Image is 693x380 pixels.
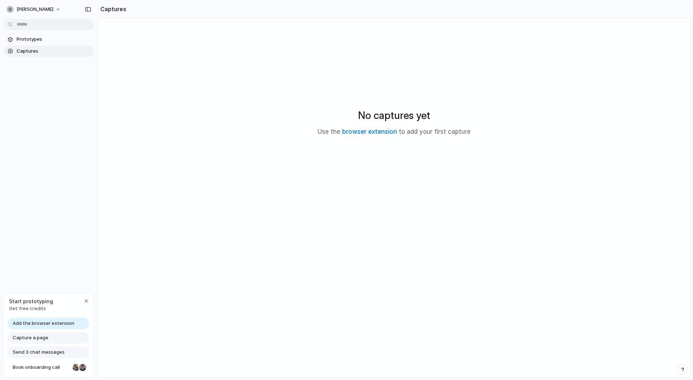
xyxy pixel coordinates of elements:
[318,127,471,137] p: Use the to add your first capture
[97,5,126,13] h2: Captures
[358,108,430,123] h2: No captures yet
[72,363,80,372] div: Nicole Kubica
[17,6,53,13] span: [PERSON_NAME]
[4,4,65,15] button: [PERSON_NAME]
[13,334,48,341] span: Capture a page
[17,48,91,55] span: Captures
[8,362,89,373] a: Book onboarding call
[17,36,91,43] span: Prototypes
[13,349,65,356] span: Send 3 chat messages
[4,46,94,57] a: Captures
[8,318,89,329] a: Add the browser extension
[9,305,53,312] span: Get free credits
[9,297,53,305] span: Start prototyping
[13,364,70,371] span: Book onboarding call
[4,34,94,45] a: Prototypes
[13,320,74,327] span: Add the browser extension
[342,128,397,135] a: browser extension
[78,363,87,372] div: Christian Iacullo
